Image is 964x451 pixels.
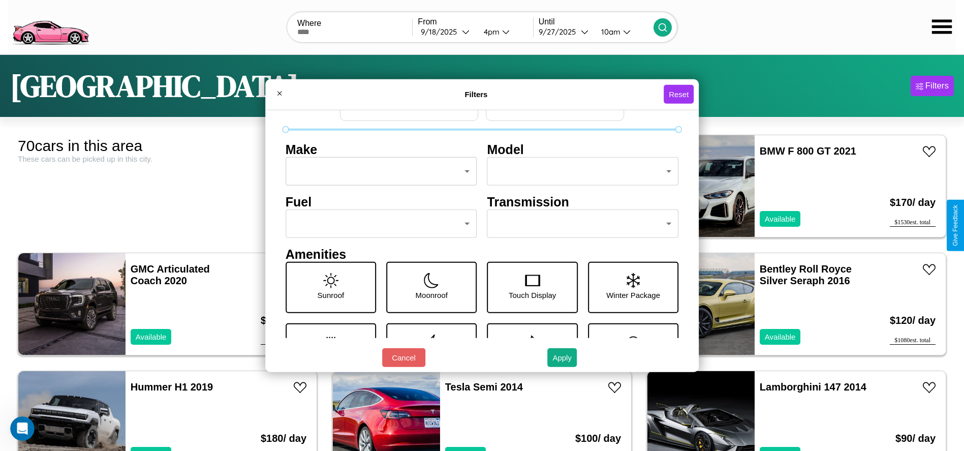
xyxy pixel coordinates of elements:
button: Filters [911,76,954,96]
a: BMW F 800 GT 2021 [760,145,856,157]
button: Cancel [382,348,425,367]
h3: $ 120 / day [890,305,936,337]
label: Until [539,17,654,26]
button: 9/18/2025 [418,26,475,37]
div: 9 / 27 / 2025 [539,27,581,37]
h1: [GEOGRAPHIC_DATA] [10,65,299,107]
h4: Make [286,142,477,157]
img: logo [8,5,93,47]
p: Touch Display [509,288,556,302]
div: $ 900 est. total [261,337,306,345]
div: Give Feedback [952,205,959,246]
div: $ 1530 est. total [890,219,936,227]
div: These cars can be picked up in this city. [18,155,317,163]
p: Sunroof [318,288,345,302]
div: 70 cars in this area [18,137,317,155]
p: Winter Package [606,288,660,302]
h4: Model [487,142,679,157]
button: Apply [547,348,577,367]
a: Hummer H1 2019 [131,381,213,393]
p: Available [136,330,167,344]
p: Available [765,330,796,344]
button: 10am [593,26,654,37]
a: GMC Articulated Coach 2020 [131,263,210,286]
h3: $ 170 / day [890,187,936,219]
div: $ 1080 est. total [890,337,936,345]
a: Tesla Semi 2014 [445,381,523,393]
button: 4pm [476,26,533,37]
div: 9 / 18 / 2025 [421,27,462,37]
div: Filters [925,81,949,91]
h4: Transmission [487,194,679,209]
h4: Filters [289,90,664,99]
div: 10am [596,27,623,37]
label: Where [297,19,412,28]
p: Available [765,212,796,226]
p: Moonroof [416,288,448,302]
a: Lamborghini 147 2014 [760,381,866,393]
button: Reset [664,85,694,104]
label: From [418,17,533,26]
iframe: Intercom live chat [10,416,35,441]
a: Bentley Roll Royce Silver Seraph 2016 [760,263,852,286]
h4: Amenities [286,247,679,261]
h4: Fuel [286,194,477,209]
h3: $ 100 / day [261,305,306,337]
div: 4pm [479,27,502,37]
